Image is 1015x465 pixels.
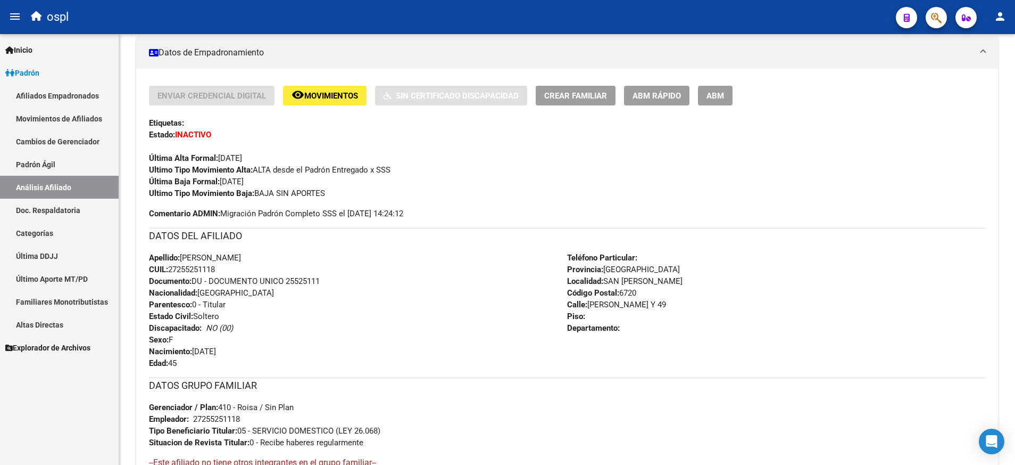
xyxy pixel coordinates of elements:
span: BAJA SIN APORTES [149,189,325,198]
button: Sin Certificado Discapacidad [375,86,527,105]
strong: Teléfono Particular: [567,253,637,263]
span: [DATE] [149,347,216,356]
button: Enviar Credencial Digital [149,86,274,105]
button: ABM [698,86,733,105]
strong: Etiquetas: [149,118,184,128]
strong: Ultimo Tipo Movimiento Alta: [149,165,253,175]
strong: Estado Civil: [149,312,193,321]
strong: CUIL: [149,265,168,274]
span: Soltero [149,312,219,321]
strong: INACTIVO [175,130,211,140]
span: [DATE] [149,177,244,186]
strong: Comentario ADMIN: [149,209,220,218]
strong: Piso: [567,312,585,321]
mat-icon: menu [9,10,21,23]
span: ABM Rápido [633,91,681,101]
span: Explorador de Archivos [5,342,90,354]
span: 27255251118 [149,265,215,274]
strong: Parentesco: [149,300,192,309]
strong: Apellido: [149,253,180,263]
span: 0 - Titular [149,300,226,309]
span: 05 - SERVICIO DOMESTICO (LEY 26.068) [149,426,380,436]
span: Padrón [5,67,39,79]
strong: Estado: [149,130,175,140]
span: 6720 [567,288,636,298]
strong: Ultimo Tipo Movimiento Baja: [149,189,254,198]
span: ospl [47,5,69,29]
span: [GEOGRAPHIC_DATA] [567,265,680,274]
strong: Localidad: [567,276,603,286]
mat-expansion-panel-header: Datos de Empadronamiento [136,37,998,69]
h3: DATOS GRUPO FAMILIAR [149,378,985,393]
span: 45 [149,358,177,368]
strong: Última Baja Formal: [149,177,220,186]
span: ALTA desde el Padrón Entregado x SSS [149,165,390,175]
strong: Situacion de Revista Titular: [149,438,249,447]
strong: Nacionalidad: [149,288,197,298]
div: Open Intercom Messenger [979,429,1004,454]
h3: DATOS DEL AFILIADO [149,229,985,243]
strong: Edad: [149,358,168,368]
span: ABM [706,91,724,101]
span: SAN [PERSON_NAME] [567,276,683,286]
span: F [149,335,173,345]
strong: Última Alta Formal: [149,153,218,163]
span: [DATE] [149,153,242,163]
span: Enviar Credencial Digital [157,91,266,101]
span: Migración Padrón Completo SSS el [DATE] 14:24:12 [149,208,403,219]
strong: Calle: [567,300,587,309]
strong: Tipo Beneficiario Titular: [149,426,237,436]
span: Inicio [5,44,32,56]
strong: Empleador: [149,414,189,424]
strong: Nacimiento: [149,347,192,356]
button: Crear Familiar [536,86,615,105]
strong: Provincia: [567,265,603,274]
span: [PERSON_NAME] Y 49 [567,300,666,309]
mat-panel-title: Datos de Empadronamiento [149,47,972,59]
span: [PERSON_NAME] [149,253,241,263]
span: [GEOGRAPHIC_DATA] [149,288,274,298]
span: 410 - Roisa / Sin Plan [149,403,294,412]
strong: Documento: [149,276,192,286]
strong: Código Postal: [567,288,619,298]
span: Sin Certificado Discapacidad [396,91,519,101]
mat-icon: remove_red_eye [292,88,304,101]
strong: Departamento: [567,323,620,333]
strong: Gerenciador / Plan: [149,403,218,412]
span: Movimientos [304,91,358,101]
button: Movimientos [283,86,367,105]
button: ABM Rápido [624,86,689,105]
mat-icon: person [994,10,1006,23]
span: 0 - Recibe haberes regularmente [149,438,363,447]
strong: Discapacitado: [149,323,202,333]
i: NO (00) [206,323,233,333]
span: Crear Familiar [544,91,607,101]
div: 27255251118 [193,413,240,425]
span: DU - DOCUMENTO UNICO 25525111 [149,276,320,286]
strong: Sexo: [149,335,169,345]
